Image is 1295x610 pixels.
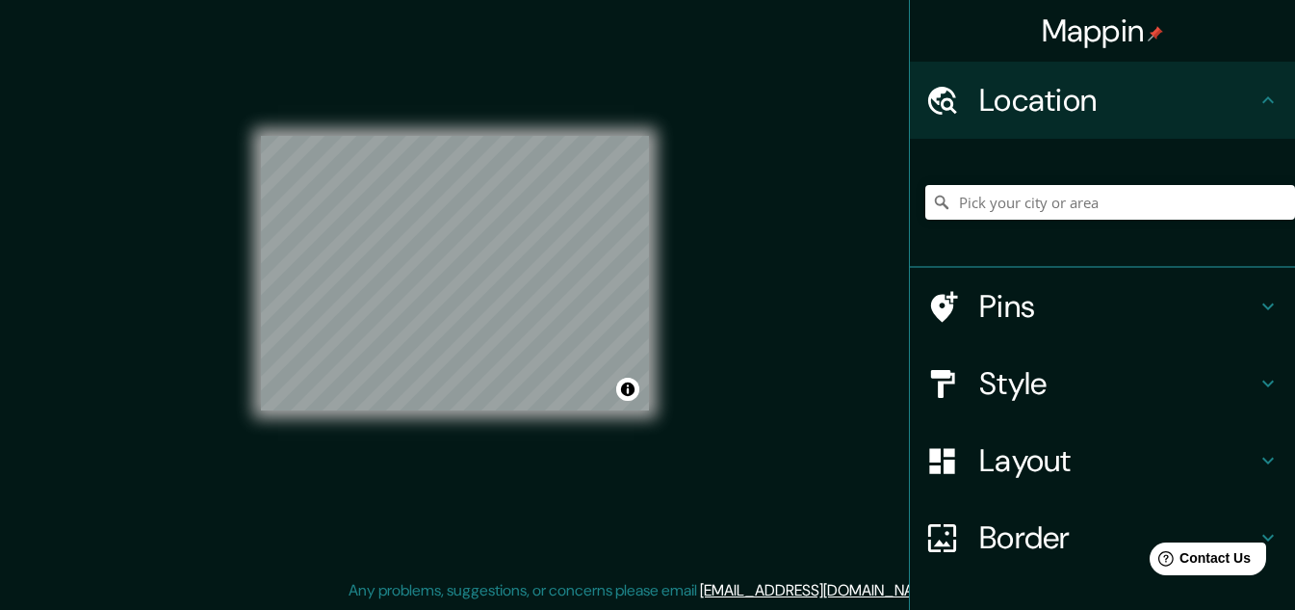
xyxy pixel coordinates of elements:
div: Border [910,499,1295,576]
a: [EMAIL_ADDRESS][DOMAIN_NAME] [700,580,938,600]
p: Any problems, suggestions, or concerns please email . [349,579,941,602]
h4: Mappin [1042,12,1164,50]
div: Pins [910,268,1295,345]
h4: Layout [979,441,1256,480]
iframe: Help widget launcher [1124,535,1274,589]
h4: Location [979,81,1256,119]
h4: Style [979,364,1256,403]
div: Location [910,62,1295,139]
input: Pick your city or area [925,185,1295,220]
div: Style [910,345,1295,422]
h4: Border [979,518,1256,557]
canvas: Map [261,136,649,411]
div: Layout [910,422,1295,499]
h4: Pins [979,287,1256,326]
img: pin-icon.png [1148,26,1163,41]
button: Toggle attribution [616,378,639,401]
